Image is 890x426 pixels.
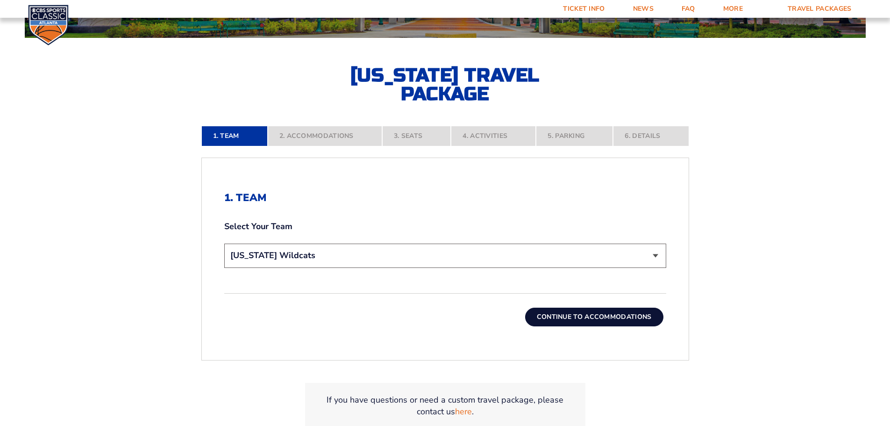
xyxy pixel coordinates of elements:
h2: 1. Team [224,192,666,204]
h2: [US_STATE] Travel Package [342,66,548,103]
button: Continue To Accommodations [525,308,663,326]
p: If you have questions or need a custom travel package, please contact us . [316,394,574,418]
label: Select Your Team [224,221,666,232]
a: here [455,406,472,418]
img: CBS Sports Classic [28,5,69,45]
